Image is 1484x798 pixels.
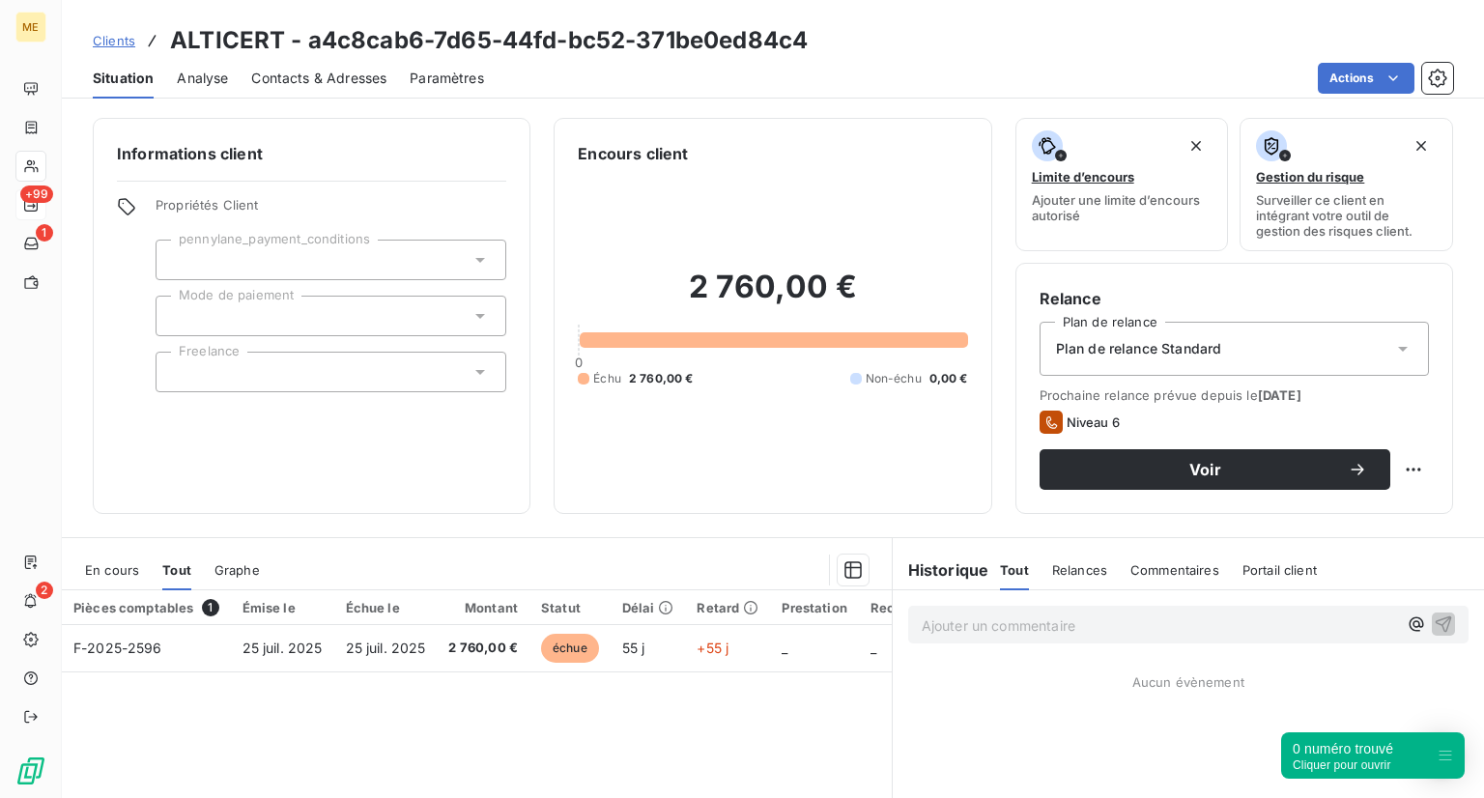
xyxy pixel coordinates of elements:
[1132,674,1244,690] span: Aucun évènement
[172,307,187,325] input: Ajouter une valeur
[1032,192,1213,223] span: Ajouter une limite d’encours autorisé
[243,640,323,656] span: 25 juil. 2025
[202,599,219,616] span: 1
[162,562,191,578] span: Tout
[1040,449,1390,490] button: Voir
[1256,192,1437,239] span: Surveiller ce client en intégrant votre outil de gestion des risques client.
[1000,562,1029,578] span: Tout
[85,562,139,578] span: En cours
[1040,287,1429,310] h6: Relance
[1040,387,1429,403] span: Prochaine relance prévue depuis le
[578,268,967,326] h2: 2 760,00 €
[156,197,506,224] span: Propriétés Client
[697,600,758,615] div: Retard
[1130,562,1219,578] span: Commentaires
[36,582,53,599] span: 2
[448,600,518,615] div: Montant
[593,370,621,387] span: Échu
[15,755,46,786] img: Logo LeanPay
[251,69,386,88] span: Contacts & Adresses
[15,12,46,43] div: ME
[346,600,426,615] div: Échue le
[1063,462,1348,477] span: Voir
[870,640,876,656] span: _
[1256,169,1364,185] span: Gestion du risque
[117,142,506,165] h6: Informations client
[629,370,694,387] span: 2 760,00 €
[73,640,162,656] span: F-2025-2596
[214,562,260,578] span: Graphe
[929,370,968,387] span: 0,00 €
[93,69,154,88] span: Situation
[541,634,599,663] span: échue
[93,31,135,50] a: Clients
[578,142,688,165] h6: Encours client
[20,185,53,203] span: +99
[346,640,426,656] span: 25 juil. 2025
[782,640,787,656] span: _
[893,558,989,582] h6: Historique
[172,251,187,269] input: Ajouter une valeur
[575,355,583,370] span: 0
[448,639,518,658] span: 2 760,00 €
[36,224,53,242] span: 1
[1052,562,1107,578] span: Relances
[1242,562,1317,578] span: Portail client
[782,600,847,615] div: Prestation
[1056,339,1222,358] span: Plan de relance Standard
[1318,63,1414,94] button: Actions
[93,33,135,48] span: Clients
[870,600,1022,615] div: Recouvrement obsolète
[1067,414,1120,430] span: Niveau 6
[170,23,808,58] h3: ALTICERT - a4c8cab6-7d65-44fd-bc52-371be0ed84c4
[622,640,645,656] span: 55 j
[1258,387,1301,403] span: [DATE]
[172,363,187,381] input: Ajouter une valeur
[410,69,484,88] span: Paramètres
[243,600,323,615] div: Émise le
[866,370,922,387] span: Non-échu
[177,69,228,88] span: Analyse
[73,599,219,616] div: Pièces comptables
[622,600,674,615] div: Délai
[1015,118,1229,251] button: Limite d’encoursAjouter une limite d’encours autorisé
[541,600,599,615] div: Statut
[1032,169,1134,185] span: Limite d’encours
[697,640,728,656] span: +55 j
[1240,118,1453,251] button: Gestion du risqueSurveiller ce client en intégrant votre outil de gestion des risques client.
